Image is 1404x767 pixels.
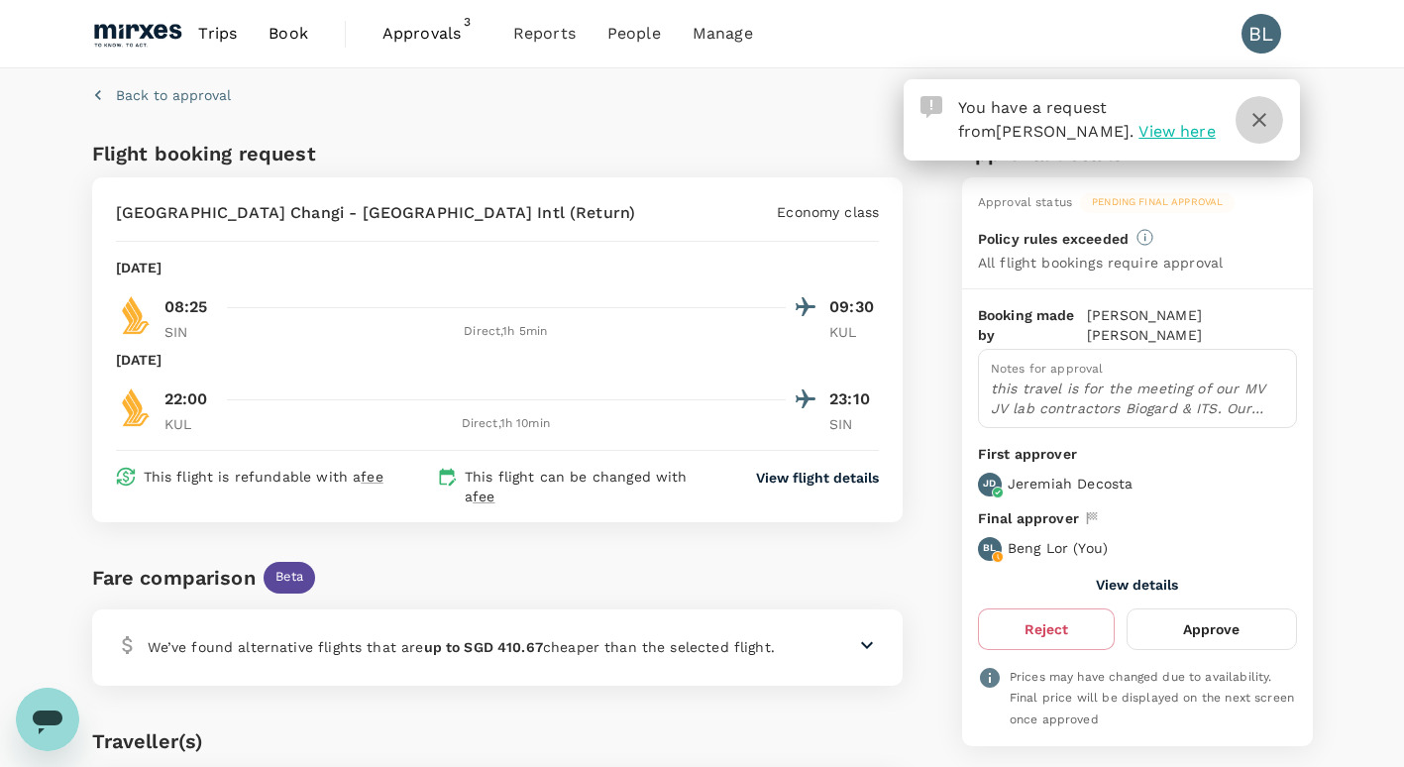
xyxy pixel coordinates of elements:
p: Back to approval [116,85,231,105]
span: Notes for approval [991,362,1104,376]
span: Beta [264,568,316,587]
p: SIN [164,322,214,342]
p: Final approver [978,508,1079,529]
button: Reject [978,608,1115,650]
button: View flight details [756,468,879,488]
div: Fare comparison [92,562,256,594]
p: 22:00 [164,387,208,411]
p: 23:10 [829,387,879,411]
p: All flight bookings require approval [978,253,1223,273]
span: [PERSON_NAME] [996,122,1130,141]
p: Policy rules exceeded [978,229,1129,249]
span: fee [473,489,494,504]
span: Pending final approval [1080,195,1235,209]
h6: Flight booking request [92,138,493,169]
p: JD [983,477,996,491]
span: Book [269,22,308,46]
img: SQ [116,387,156,427]
p: [DATE] [116,350,162,370]
b: up to SGD 410.67 [424,639,543,655]
p: This flight is refundable with a [144,467,383,487]
p: BL [983,541,996,555]
p: This flight can be changed with a [465,467,718,506]
span: Manage [693,22,753,46]
img: Mirxes Holding Pte Ltd [92,12,183,55]
button: View details [1096,577,1178,593]
img: SQ [116,295,156,335]
div: Direct , 1h 10min [226,414,787,434]
p: 08:25 [164,295,208,319]
p: [DATE] [116,258,162,277]
p: We’ve found alternative flights that are cheaper than the selected flight. [148,637,775,657]
span: 3 [458,12,478,32]
p: [GEOGRAPHIC_DATA] Changi - [GEOGRAPHIC_DATA] Intl (Return) [116,201,636,225]
div: Direct , 1h 5min [226,322,787,342]
p: Economy class [777,202,879,222]
span: Trips [198,22,237,46]
p: Jeremiah Decosta [1008,474,1133,493]
img: Approval Request [920,96,942,118]
iframe: Button to launch messaging window [16,688,79,751]
p: 09:30 [829,295,879,319]
p: SIN [829,414,879,434]
span: People [607,22,661,46]
span: Prices may have changed due to availability. Final price will be displayed on the next screen onc... [1010,670,1294,727]
p: this travel is for the meeting of our MV JV lab contractors Biogard & ITS. Our agenda is to perfo... [991,379,1284,418]
p: [PERSON_NAME] [PERSON_NAME] [1087,305,1297,345]
span: Approvals [382,22,482,46]
div: Traveller(s) [92,725,904,757]
div: Approval status [978,193,1072,213]
p: First approver [978,444,1297,465]
span: Reports [513,22,576,46]
p: Booking made by [978,305,1087,345]
p: KUL [164,414,214,434]
p: KUL [829,322,879,342]
span: View here [1138,122,1215,141]
span: You have a request from . [958,98,1134,141]
p: Beng Lor ( You ) [1008,538,1108,558]
span: fee [361,469,382,485]
button: Approve [1127,608,1296,650]
button: Back to approval [92,85,231,105]
div: BL [1242,14,1281,54]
